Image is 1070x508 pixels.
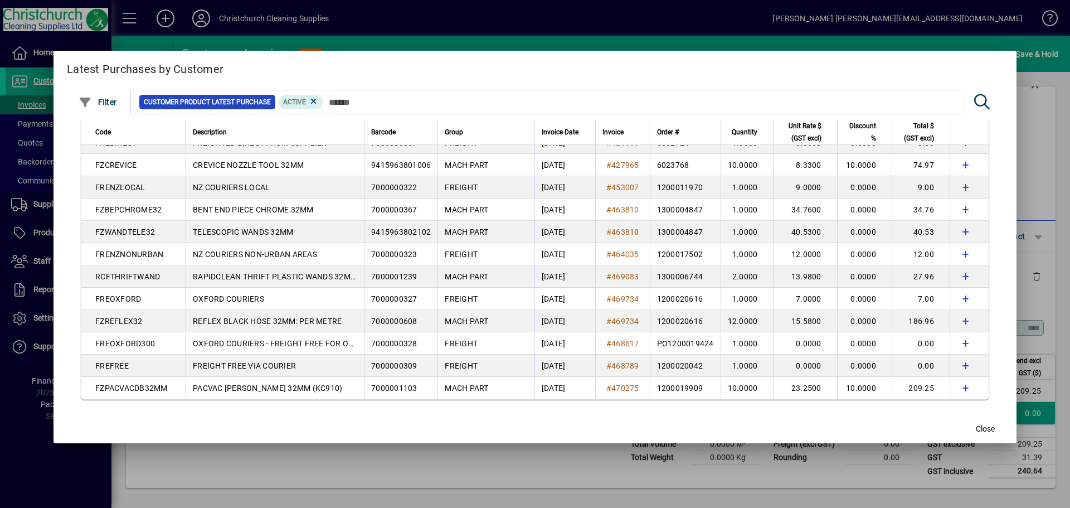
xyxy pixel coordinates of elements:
[657,126,714,138] div: Order #
[606,317,611,326] span: #
[95,250,163,259] span: FRENZNONURBAN
[371,126,396,138] span: Barcode
[892,310,950,332] td: 186.96
[279,95,323,109] mat-chip: Product Activation Status: Active
[650,310,721,332] td: 1200020616
[193,384,342,393] span: PACVAC [PERSON_NAME] 32MM (KC910)
[445,138,478,147] span: FREIGHT
[95,138,137,147] span: FREDIRECT
[371,126,431,138] div: Barcode
[602,270,643,283] a: #469083
[837,176,892,199] td: 0.0000
[773,265,836,288] td: 13.9800
[892,332,950,355] td: 0.00
[193,228,293,236] span: TELESCOPIC WANDS 32MM
[773,332,836,355] td: 0.0000
[837,199,892,221] td: 0.0000
[602,226,643,238] a: #463810
[371,272,417,281] span: 7000001239
[95,183,145,192] span: FRENZLOCAL
[371,205,417,214] span: 7000000367
[534,199,595,221] td: [DATE]
[534,154,595,176] td: [DATE]
[611,272,639,281] span: 469083
[606,161,611,170] span: #
[95,161,137,170] span: FZCREVICE
[193,161,304,170] span: CREVICE NOZZLE TOOL 32MM
[95,272,160,281] span: RCFTHRIFTWAND
[773,377,836,399] td: 23.2500
[193,339,454,348] span: OXFORD COURIERS - FREIGHT FREE FOR ORDERS OVER $300 PLUS GST
[606,272,611,281] span: #
[606,339,611,348] span: #
[371,339,417,348] span: 7000000328
[445,250,478,259] span: FREIGHT
[611,138,639,147] span: 426355
[650,377,721,399] td: 1200019909
[611,339,639,348] span: 468617
[606,205,611,214] span: #
[606,183,611,192] span: #
[602,248,643,260] a: #464035
[837,355,892,377] td: 0.0000
[76,92,120,112] button: Filter
[445,228,488,236] span: MACH PART
[193,294,264,303] span: OXFORD COURIERS
[837,377,892,399] td: 10.0000
[892,221,950,243] td: 40.53
[193,317,342,326] span: REFLEX BLACK HOSE 32MM: PER METRE
[95,228,155,236] span: FZWANDTELE32
[780,120,821,144] span: Unit Rate $ (GST excl)
[193,183,270,192] span: NZ COURIERS LOCAL
[606,250,611,259] span: #
[602,315,643,327] a: #469734
[193,250,317,259] span: NZ COURIERS NON-URBAN AREAS
[534,243,595,265] td: [DATE]
[892,243,950,265] td: 12.00
[721,332,774,355] td: 1.0000
[445,361,478,370] span: FREIGHT
[602,159,643,171] a: #427965
[732,126,757,138] span: Quantity
[650,199,721,221] td: 1300004847
[721,377,774,399] td: 10.0000
[721,355,774,377] td: 1.0000
[837,243,892,265] td: 0.0000
[445,205,488,214] span: MACH PART
[95,339,155,348] span: FREOXFORD300
[611,361,639,370] span: 468789
[95,294,141,303] span: FREOXFORD
[602,126,624,138] span: Invoice
[445,317,488,326] span: MACH PART
[837,154,892,176] td: 10.0000
[721,288,774,310] td: 1.0000
[445,384,488,393] span: MACH PART
[371,250,417,259] span: 7000000323
[721,154,774,176] td: 10.0000
[445,294,478,303] span: FREIGHT
[534,355,595,377] td: [DATE]
[95,384,168,393] span: FZPACVACDB32MM
[967,419,1003,439] button: Close
[371,384,417,393] span: 7000001103
[837,310,892,332] td: 0.0000
[193,126,357,138] div: Description
[611,384,639,393] span: 470275
[606,384,611,393] span: #
[534,221,595,243] td: [DATE]
[892,199,950,221] td: 34.76
[773,288,836,310] td: 7.0000
[773,355,836,377] td: 0.0000
[721,199,774,221] td: 1.0000
[371,294,417,303] span: 7000000327
[606,294,611,303] span: #
[602,181,643,193] a: #453007
[611,250,639,259] span: 464035
[193,138,327,147] span: FREIGHTED DIRECT FROM SUPPLIER
[193,205,314,214] span: BENT END PIECE CHROME 32MM
[95,126,111,138] span: Code
[606,228,611,236] span: #
[79,98,117,107] span: Filter
[650,221,721,243] td: 1300004847
[611,205,639,214] span: 463810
